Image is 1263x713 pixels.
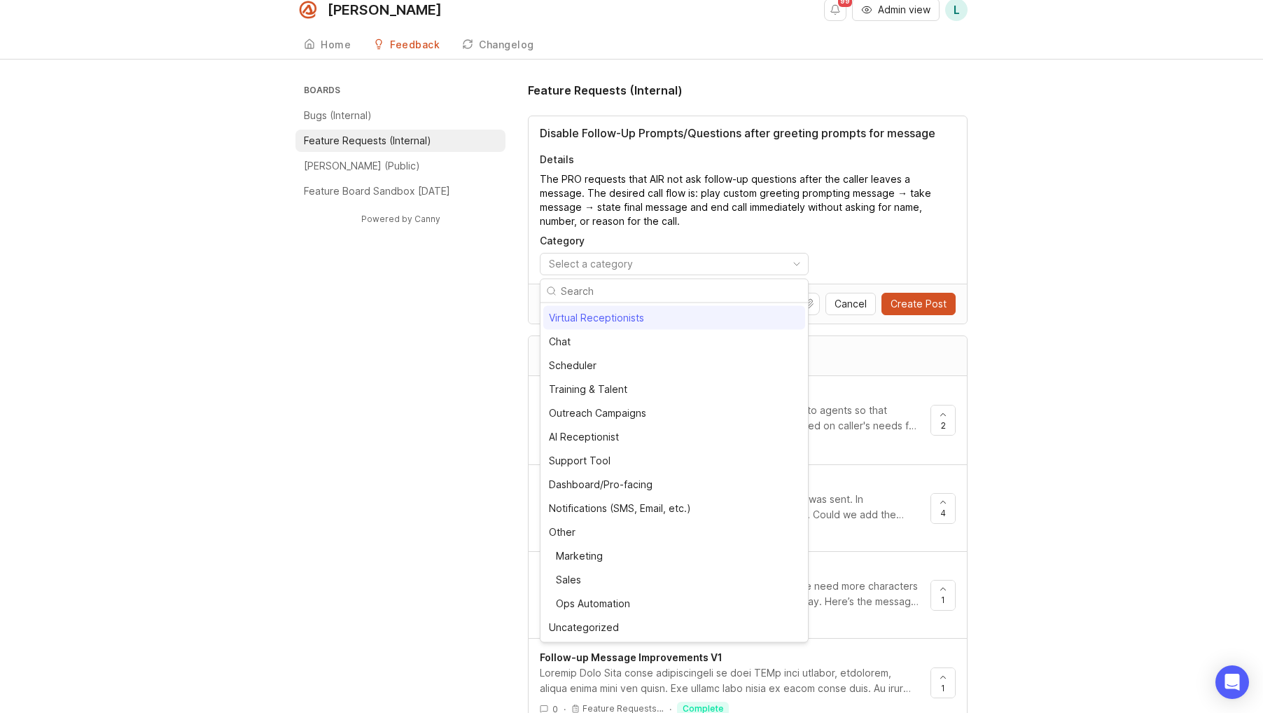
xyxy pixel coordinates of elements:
span: Follow-up Message Improvements V1 [540,651,723,663]
div: ⠀Sales [549,572,581,588]
div: Training & Talent [549,382,627,397]
div: Notifications (SMS, Email, etc.) [549,501,691,516]
div: Home [321,40,351,50]
p: Bugs (Internal) [304,109,372,123]
p: Feature Requests (Internal) [304,134,431,148]
div: Outreach Campaigns [549,406,646,421]
div: Dashboard/Pro-facing [549,477,653,492]
div: Uncategorized [549,620,619,635]
div: AI Receptionist [549,429,619,445]
div: Other [549,525,575,540]
div: [PERSON_NAME] [328,3,442,17]
p: Feature Board Sandbox [DATE] [304,184,450,198]
div: Support Tool [549,453,610,469]
span: Admin view [878,3,930,17]
div: Scheduler [549,358,596,373]
div: ⠀Marketing [549,548,603,564]
div: Changelog [479,40,534,50]
div: Loremip Dolo Sita conse adipiscingeli se doei TEMp inci utlabor, etdolorem, aliqua enima mini ven... [540,665,919,696]
div: Chat [549,334,571,349]
div: Virtual Receptionists [549,310,644,326]
div: Feedback [390,40,440,50]
div: ⠀Ops Automation [549,596,630,611]
p: [PERSON_NAME] (Public) [304,159,420,173]
input: Search [561,285,802,297]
